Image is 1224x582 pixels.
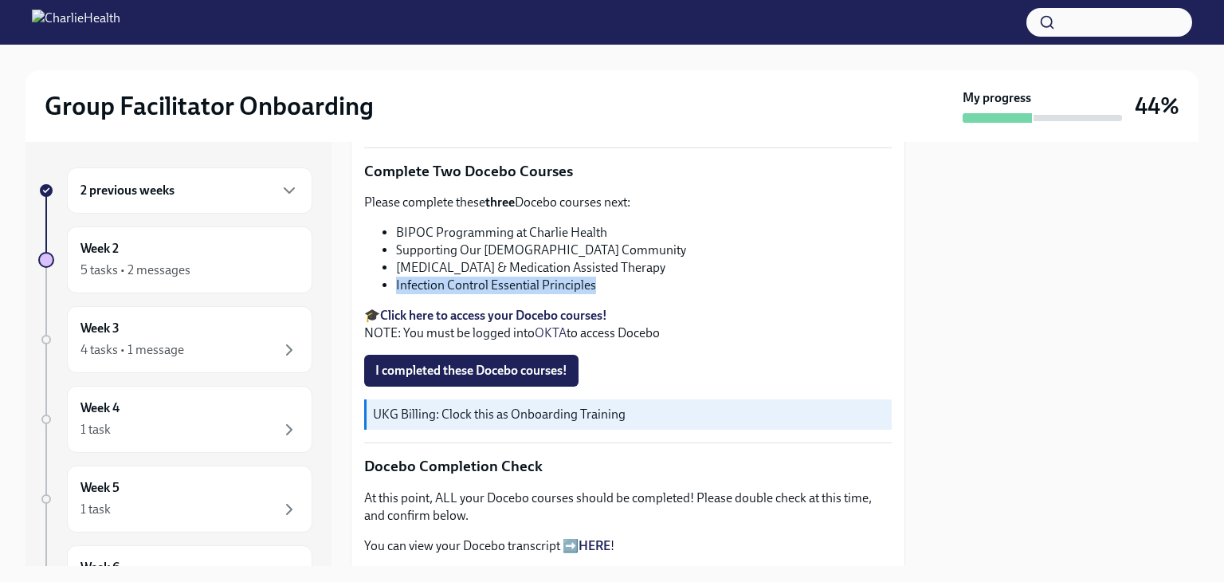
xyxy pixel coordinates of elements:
div: 1 task [80,501,111,518]
p: Please complete these Docebo courses next: [364,194,892,211]
li: Supporting Our [DEMOGRAPHIC_DATA] Community [396,242,892,259]
h6: Week 5 [80,479,120,497]
a: HERE [579,538,610,553]
li: [MEDICAL_DATA] & Medication Assisted Therapy [396,259,892,277]
a: OKTA [535,325,567,340]
p: You can view your Docebo transcript ➡️ ! [364,537,892,555]
h2: Group Facilitator Onboarding [45,90,374,122]
div: 2 previous weeks [67,167,312,214]
span: I completed these Docebo courses! [375,363,567,379]
img: CharlieHealth [32,10,120,35]
p: Docebo Completion Check [364,456,892,477]
p: 🎓 NOTE: You must be logged into to access Docebo [364,307,892,342]
div: 1 task [80,421,111,438]
button: I completed these Docebo courses! [364,355,579,387]
h6: Week 4 [80,399,120,417]
h6: Week 2 [80,240,119,258]
div: 4 tasks • 1 message [80,341,184,359]
a: Week 51 task [38,466,312,533]
div: 5 tasks • 2 messages [80,262,190,279]
p: At this point, ALL your Docebo courses should be completed! Please double check at this time, and... [364,490,892,525]
a: Week 41 task [38,386,312,453]
li: BIPOC Programming at Charlie Health [396,224,892,242]
strong: three [485,195,515,210]
li: Infection Control Essential Principles [396,277,892,294]
h3: 44% [1135,92,1179,120]
a: Week 25 tasks • 2 messages [38,226,312,293]
strong: My progress [963,89,1031,107]
p: Complete Two Docebo Courses [364,161,892,182]
h6: 2 previous weeks [80,182,175,199]
h6: Week 3 [80,320,120,337]
h6: Week 6 [80,559,120,576]
a: Click here to access your Docebo courses! [380,308,607,323]
p: UKG Billing: Clock this as Onboarding Training [373,406,885,423]
a: Week 34 tasks • 1 message [38,306,312,373]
